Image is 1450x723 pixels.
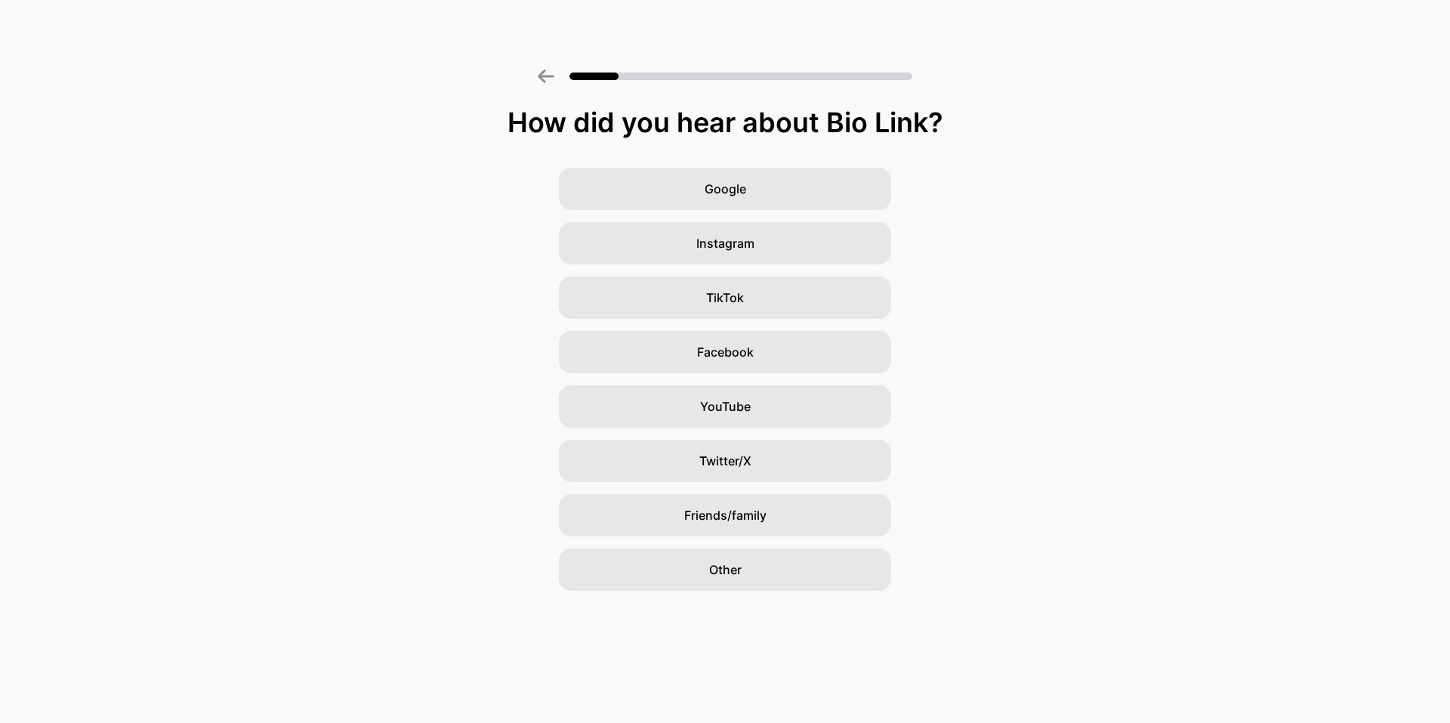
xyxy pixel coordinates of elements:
[700,397,751,416] span: YouTube
[8,107,1442,137] div: How did you hear about Bio Link?
[684,506,767,524] span: Friends/family
[696,234,754,252] span: Instagram
[706,289,744,307] span: TikTok
[699,452,751,470] span: Twitter/X
[697,343,754,361] span: Facebook
[709,561,742,579] span: Other
[705,180,746,198] span: Google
